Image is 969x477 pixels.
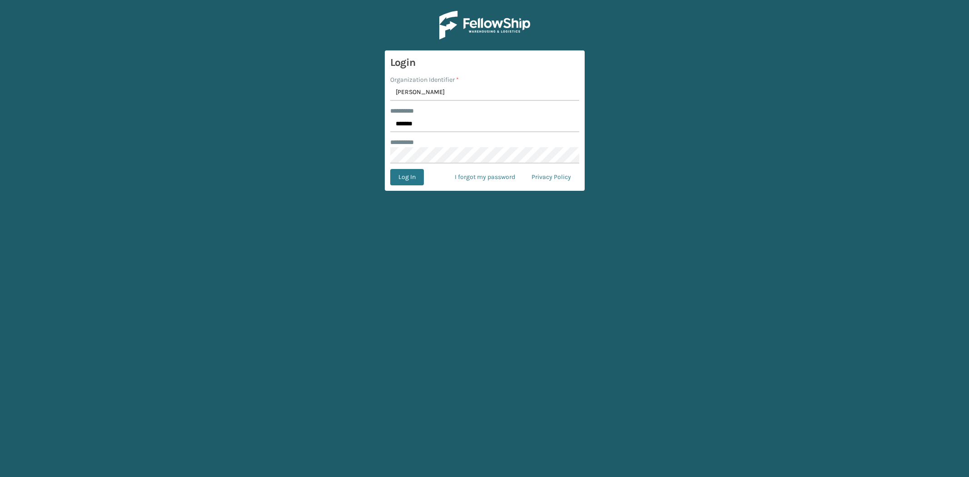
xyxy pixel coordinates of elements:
a: Privacy Policy [523,169,579,185]
label: Organization Identifier [390,75,459,84]
h3: Login [390,56,579,70]
button: Log In [390,169,424,185]
img: Logo [439,11,530,40]
a: I forgot my password [447,169,523,185]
